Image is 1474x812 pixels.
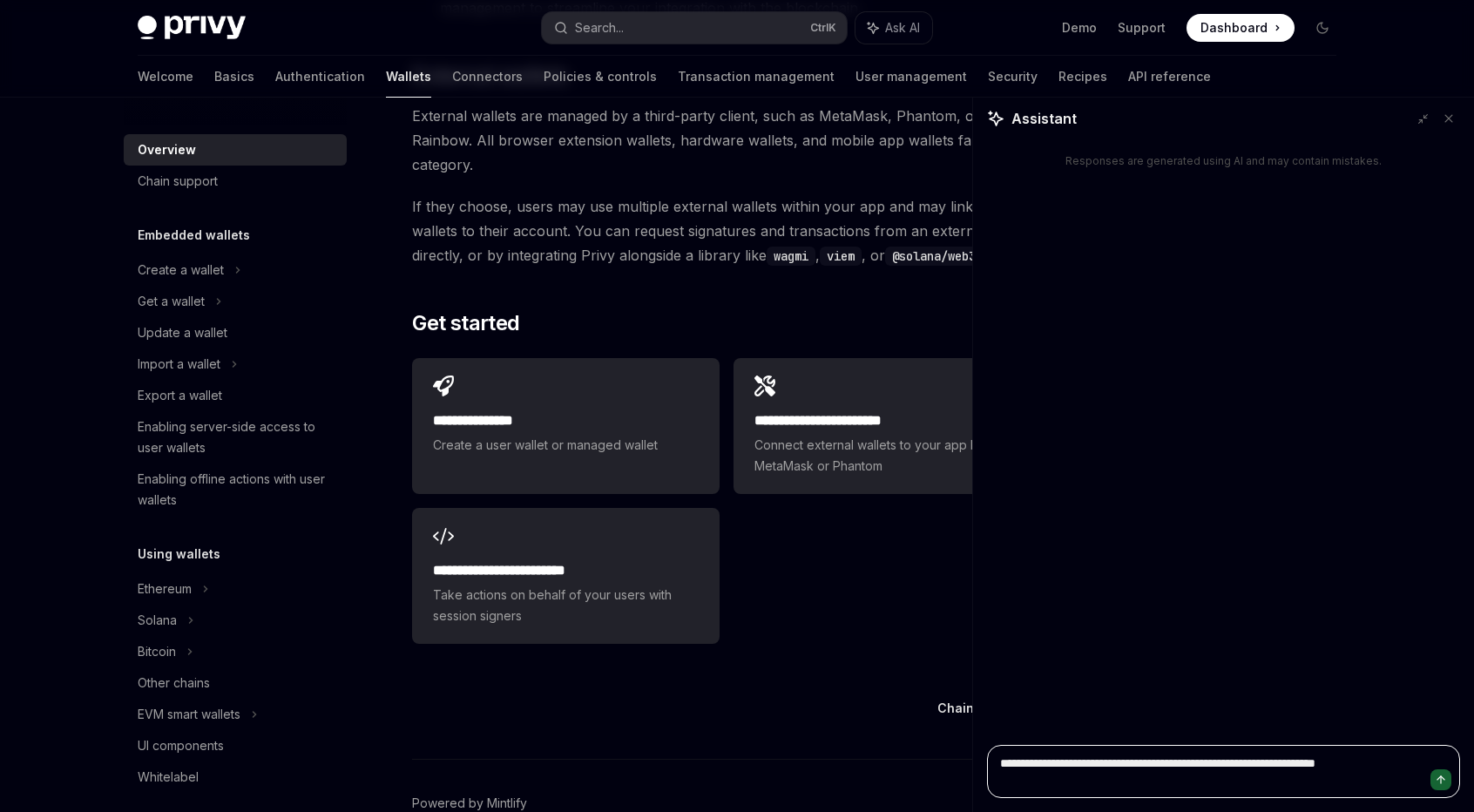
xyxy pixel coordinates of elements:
span: Create a user wallet or managed wallet [433,435,698,456]
a: Dashboard [1187,14,1295,42]
div: Update a wallet [138,322,227,343]
a: Chain support [124,166,347,197]
div: Enabling offline actions with user wallets [138,469,336,511]
a: UI components [124,730,347,761]
a: Chain support [937,700,1038,717]
a: Overview [124,134,347,166]
a: Support [1118,19,1166,37]
span: Assistant [1011,108,1077,129]
code: @solana/web3.js [885,247,1004,266]
div: Bitcoin [138,641,176,662]
a: Powered by Mintlify [412,795,527,812]
a: Other chains [124,667,347,699]
span: Ask AI [885,19,920,37]
div: EVM smart wallets [138,704,240,725]
img: dark logo [138,16,246,40]
div: Export a wallet [138,385,222,406]
span: Ctrl K [810,21,836,35]
div: Ethereum [138,579,192,599]
h5: Embedded wallets [138,225,250,246]
button: Toggle dark mode [1308,14,1336,42]
a: User management [855,56,967,98]
div: Search... [575,17,624,38]
div: Solana [138,610,177,631]
a: Export a wallet [124,380,347,411]
button: Send message [1430,769,1451,790]
div: UI components [138,735,224,756]
a: Connectors [452,56,523,98]
a: Authentication [275,56,365,98]
div: Enabling server-side access to user wallets [138,416,336,458]
div: Create a wallet [138,260,224,281]
a: Transaction management [678,56,835,98]
div: Other chains [138,673,210,694]
div: Overview [138,139,196,160]
a: Enabling offline actions with user wallets [124,464,347,516]
a: Basics [214,56,254,98]
span: External wallets are managed by a third-party client, such as MetaMask, Phantom, or Rainbow. All ... [412,104,1040,177]
span: Chain support [937,700,1025,717]
span: Take actions on behalf of your users with session signers [433,585,698,626]
div: Responses are generated using AI and may contain mistakes. [1065,154,1382,168]
span: Get started [412,309,519,337]
a: Security [988,56,1038,98]
span: Dashboard [1200,19,1268,37]
span: Connect external wallets to your app like MetaMask or Phantom [754,435,1019,477]
span: If they choose, users may use multiple external wallets within your app and may link these wallet... [412,194,1040,267]
a: Demo [1062,19,1097,37]
div: Get a wallet [138,291,205,312]
div: Chain support [138,171,218,192]
a: Enabling server-side access to user wallets [124,411,347,464]
h5: Using wallets [138,544,220,565]
a: Welcome [138,56,193,98]
a: Update a wallet [124,317,347,348]
a: Whitelabel [124,761,347,793]
div: Whitelabel [138,767,199,788]
a: Policies & controls [544,56,657,98]
a: Wallets [386,56,431,98]
a: Recipes [1058,56,1107,98]
button: Search...CtrlK [542,12,847,44]
div: Import a wallet [138,354,220,375]
a: API reference [1128,56,1211,98]
button: Ask AI [855,12,932,44]
code: wagmi [767,247,815,266]
code: viem [820,247,862,266]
